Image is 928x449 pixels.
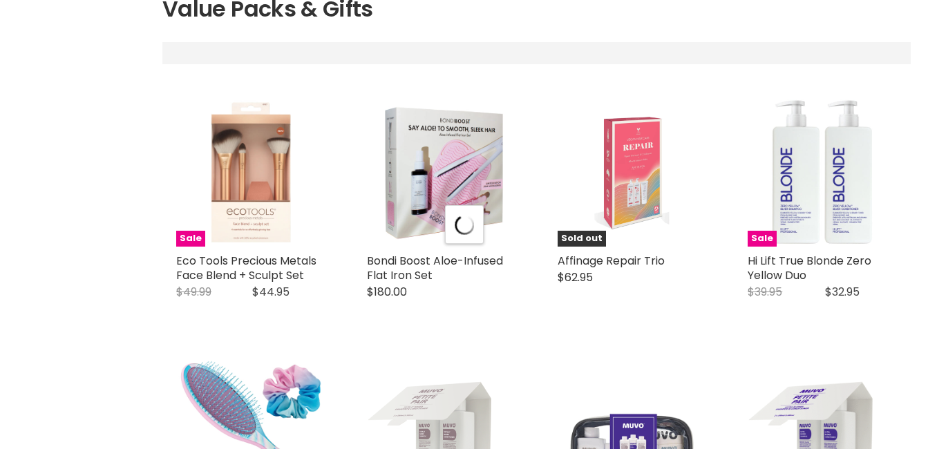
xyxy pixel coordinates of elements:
[748,97,897,247] a: Hi Lift True Blonde Zero Yellow Duo Sale
[748,97,897,247] img: Hi Lift True Blonde Zero Yellow Duo
[558,97,707,247] a: Affinage Repair Trio Affinage Repair Trio Sold out
[252,284,290,300] span: $44.95
[748,231,777,247] span: Sale
[748,284,782,300] span: $39.95
[176,284,211,300] span: $49.99
[748,253,871,283] a: Hi Lift True Blonde Zero Yellow Duo
[176,97,325,247] a: Eco Tools Precious Metals Face Blend + Sculpt Set Eco Tools Precious Metals Face Blend + Sculpt S...
[367,284,407,300] span: $180.00
[367,97,516,247] img: Bondi Boost Aloe-Infused Flat Iron Set
[825,284,860,300] span: $32.95
[595,97,669,247] img: Affinage Repair Trio
[558,253,665,269] a: Affinage Repair Trio
[176,253,316,283] a: Eco Tools Precious Metals Face Blend + Sculpt Set
[367,253,503,283] a: Bondi Boost Aloe-Infused Flat Iron Set
[176,231,205,247] span: Sale
[176,97,325,247] img: Eco Tools Precious Metals Face Blend + Sculpt Set
[558,269,593,285] span: $62.95
[558,231,606,247] span: Sold out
